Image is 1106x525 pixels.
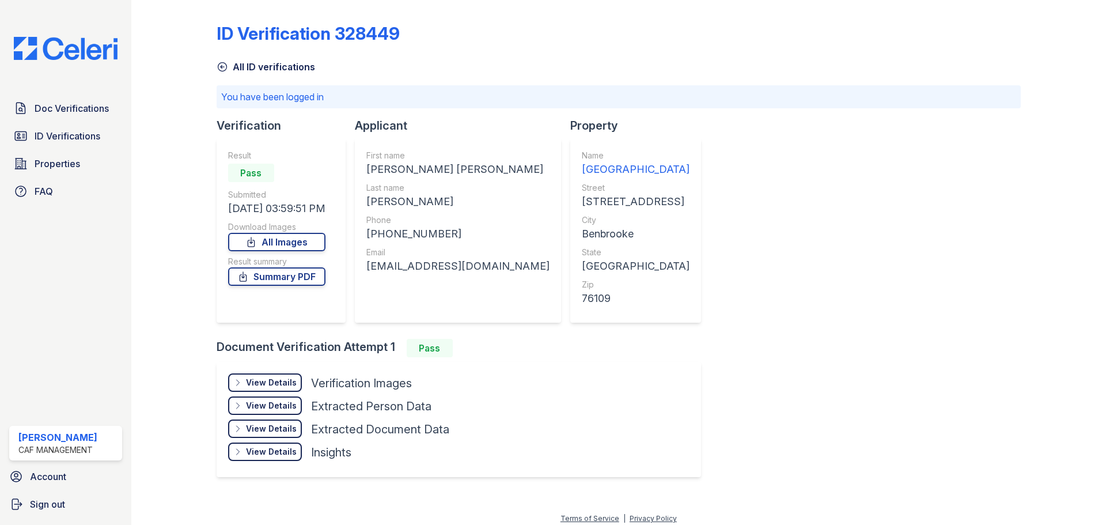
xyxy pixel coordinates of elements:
a: Doc Verifications [9,97,122,120]
div: 76109 [582,290,690,307]
a: Properties [9,152,122,175]
a: FAQ [9,180,122,203]
div: [PERSON_NAME] [366,194,550,210]
div: [GEOGRAPHIC_DATA] [582,258,690,274]
div: [PERSON_NAME] [PERSON_NAME] [366,161,550,177]
div: City [582,214,690,226]
span: FAQ [35,184,53,198]
a: Name [GEOGRAPHIC_DATA] [582,150,690,177]
a: Summary PDF [228,267,325,286]
div: Insights [311,444,351,460]
div: First name [366,150,550,161]
p: You have been logged in [221,90,1016,104]
div: [PERSON_NAME] [18,430,97,444]
span: Account [30,470,66,484]
a: Account [5,465,127,488]
div: Benbrooke [582,226,690,242]
a: Privacy Policy [630,514,677,523]
div: Result [228,150,325,161]
div: Verification [217,118,355,134]
a: All Images [228,233,325,251]
div: Applicant [355,118,570,134]
div: View Details [246,446,297,458]
div: Extracted Document Data [311,421,449,437]
div: View Details [246,423,297,435]
div: Pass [228,164,274,182]
div: Street [582,182,690,194]
div: [EMAIL_ADDRESS][DOMAIN_NAME] [366,258,550,274]
div: [DATE] 03:59:51 PM [228,201,325,217]
div: [GEOGRAPHIC_DATA] [582,161,690,177]
div: [PHONE_NUMBER] [366,226,550,242]
div: View Details [246,400,297,411]
div: Name [582,150,690,161]
div: | [623,514,626,523]
div: CAF Management [18,444,97,456]
img: CE_Logo_Blue-a8612792a0a2168367f1c8372b55b34899dd931a85d93a1a3d3e32e68fde9ad4.png [5,37,127,60]
div: [STREET_ADDRESS] [582,194,690,210]
a: Terms of Service [560,514,619,523]
div: State [582,247,690,258]
a: ID Verifications [9,124,122,148]
span: Doc Verifications [35,101,109,115]
a: All ID verifications [217,60,315,74]
div: Download Images [228,221,325,233]
div: Pass [407,339,453,357]
div: ID Verification 328449 [217,23,400,44]
div: Document Verification Attempt 1 [217,339,710,357]
div: Submitted [228,189,325,201]
div: Phone [366,214,550,226]
span: Properties [35,157,80,171]
div: Extracted Person Data [311,398,431,414]
span: Sign out [30,497,65,511]
div: Verification Images [311,375,412,391]
div: Last name [366,182,550,194]
div: Email [366,247,550,258]
div: View Details [246,377,297,388]
div: Zip [582,279,690,290]
div: Property [570,118,710,134]
div: Result summary [228,256,325,267]
a: Sign out [5,493,127,516]
span: ID Verifications [35,129,100,143]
